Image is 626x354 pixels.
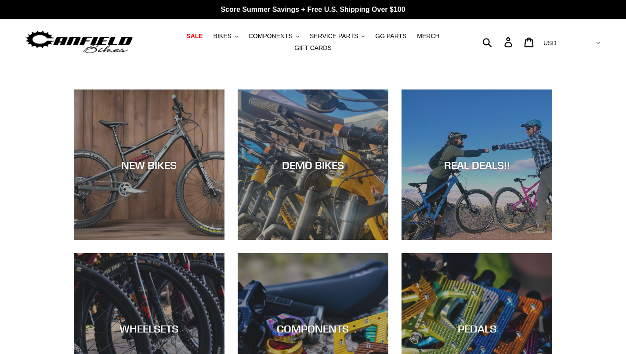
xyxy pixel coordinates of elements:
[402,322,552,335] div: PEDALS
[244,30,304,42] button: COMPONENTS
[238,158,388,171] div: DEMO BIKES
[238,89,388,240] a: DEMO BIKES
[74,158,224,171] div: NEW BIKES
[402,158,552,171] div: REAL DEALS!!
[24,29,134,56] img: Canfield Bikes
[294,44,332,52] span: GIFT CARDS
[305,30,369,42] button: SERVICE PARTS
[186,32,203,40] span: SALE
[413,30,444,42] a: MERCH
[74,89,224,240] a: NEW BIKES
[238,322,388,335] div: COMPONENTS
[417,32,439,40] span: MERCH
[213,32,232,40] span: BIKES
[290,42,336,54] a: GIFT CARDS
[371,30,411,42] a: GG PARTS
[74,322,224,335] div: WHEELSETS
[402,89,552,240] a: REAL DEALS!!
[209,30,242,42] button: BIKES
[249,32,293,40] span: COMPONENTS
[310,32,358,40] span: SERVICE PARTS
[375,32,406,40] span: GG PARTS
[487,32,510,52] input: Search
[182,30,207,42] a: SALE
